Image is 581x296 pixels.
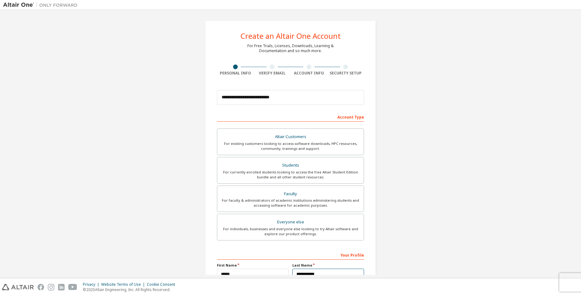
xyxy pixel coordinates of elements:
[217,250,364,260] div: Your Profile
[2,284,34,290] img: altair_logo.svg
[68,284,77,290] img: youtube.svg
[217,263,289,268] label: First Name
[221,190,360,198] div: Faculty
[147,282,179,287] div: Cookie Consent
[58,284,65,290] img: linkedin.svg
[221,170,360,180] div: For currently enrolled students looking to access the free Altair Student Edition bundle and all ...
[327,71,364,76] div: Security Setup
[247,43,334,53] div: For Free Trials, Licenses, Downloads, Learning & Documentation and so much more.
[221,226,360,236] div: For individuals, businesses and everyone else looking to try Altair software and explore our prod...
[217,71,254,76] div: Personal Info
[221,132,360,141] div: Altair Customers
[241,32,341,40] div: Create an Altair One Account
[292,263,364,268] label: Last Name
[48,284,54,290] img: instagram.svg
[38,284,44,290] img: facebook.svg
[83,287,179,292] p: © 2025 Altair Engineering, Inc. All Rights Reserved.
[221,141,360,151] div: For existing customers looking to access software downloads, HPC resources, community, trainings ...
[217,112,364,122] div: Account Type
[221,218,360,226] div: Everyone else
[83,282,101,287] div: Privacy
[3,2,81,8] img: Altair One
[221,198,360,208] div: For faculty & administrators of academic institutions administering students and accessing softwa...
[290,71,327,76] div: Account Info
[221,161,360,170] div: Students
[254,71,291,76] div: Verify Email
[101,282,147,287] div: Website Terms of Use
